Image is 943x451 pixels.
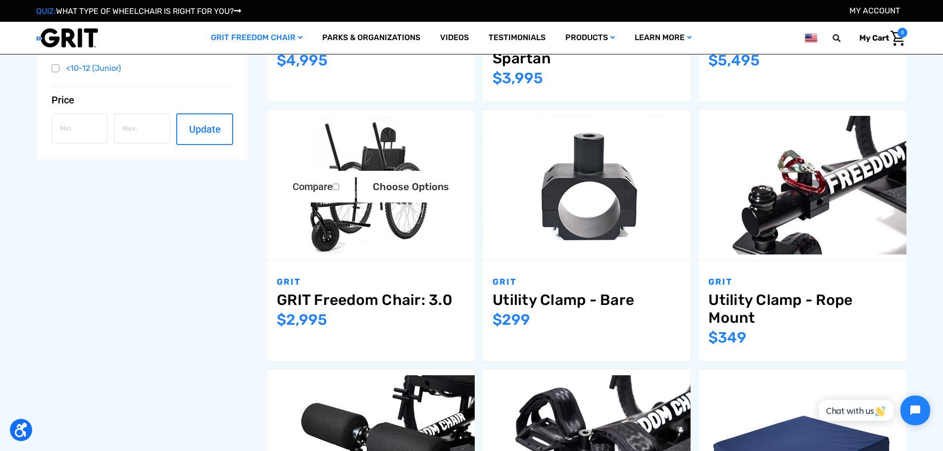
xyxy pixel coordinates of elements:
[267,116,475,254] img: GRIT Freedom Chair: 3.0
[51,113,108,144] input: Min.
[483,110,691,261] a: Utility Clamp - Bare,$299.00
[430,22,479,54] a: Videos
[805,32,817,44] img: us.png
[267,110,475,261] a: GRIT Freedom Chair: 3.0,$2,995.00
[479,22,555,54] a: Testimonials
[493,69,543,87] span: $3,995
[849,6,900,15] a: Account
[493,311,530,329] span: $299
[36,6,241,16] a: QUIZ:WHAT TYPE OF WHEELCHAIR IS RIGHT FOR YOU?
[852,28,907,49] a: Cart with 0 items
[897,28,907,38] span: 0
[277,311,327,329] span: $2,995
[708,276,896,289] p: GRIT
[698,110,906,261] a: Utility Clamp - Rope Mount,$349.00
[176,113,233,145] button: Update
[201,22,312,54] a: GRIT Freedom Chair
[708,329,746,347] span: $349
[625,22,701,54] a: Learn More
[51,94,234,106] button: Price
[493,291,681,309] a: Utility Clamp - Bare,$299.00
[36,28,98,48] img: GRIT All-Terrain Wheelchair and Mobility Equipment
[483,116,691,254] img: Utility Clamp - Bare
[312,22,430,54] a: Parks & Organizations
[708,291,896,327] a: Utility Clamp - Rope Mount,$349.00
[698,116,906,254] img: Utility Clamp - Rope Mount
[277,291,465,309] a: GRIT Freedom Chair: 3.0,$2,995.00
[708,51,760,69] span: $5,495
[114,113,170,144] input: Max.
[859,33,889,43] span: My Cart
[333,184,339,190] input: Compare
[277,276,465,289] p: GRIT
[808,387,939,434] iframe: Tidio Chat
[51,61,234,76] a: <10-12 (Junior)
[555,22,625,54] a: Products
[51,94,74,106] span: Price
[36,6,56,16] span: QUIZ:
[277,51,328,69] span: $4,995
[357,171,465,202] a: Choose Options
[277,171,355,202] label: Compare
[891,31,905,46] img: Cart
[493,276,681,289] p: GRIT
[837,28,852,49] input: Search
